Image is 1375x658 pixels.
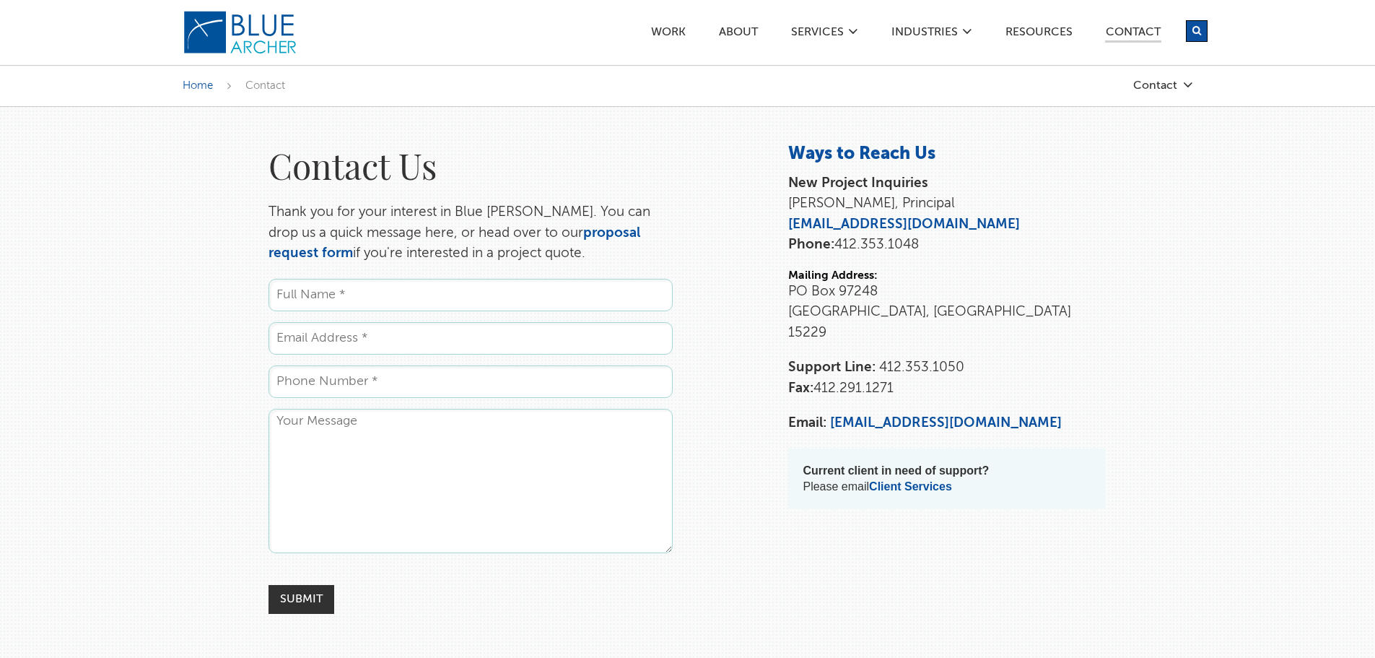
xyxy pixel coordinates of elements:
[788,282,1106,344] p: PO Box 97248 [GEOGRAPHIC_DATA], [GEOGRAPHIC_DATA] 15229
[788,217,1020,231] a: [EMAIL_ADDRESS][DOMAIN_NAME]
[788,270,878,282] strong: Mailing Address:
[650,27,686,42] a: Work
[788,173,1106,256] p: [PERSON_NAME], Principal 412.353.1048
[788,381,813,395] strong: Fax:
[1005,27,1073,42] a: Resources
[891,27,959,42] a: Industries
[788,416,826,430] strong: Email:
[803,464,989,477] strong: Current client in need of support?
[879,360,964,374] span: 412.353.1050
[803,463,1091,495] p: Please email
[269,365,673,398] input: Phone Number *
[718,27,759,42] a: ABOUT
[269,143,673,188] h1: Contact Us
[183,10,298,55] img: Blue Archer Logo
[788,176,928,190] strong: New Project Inquiries
[788,238,834,251] strong: Phone:
[269,279,673,311] input: Full Name *
[830,416,1062,430] a: [EMAIL_ADDRESS][DOMAIN_NAME]
[788,143,1106,166] h3: Ways to Reach Us
[790,27,844,42] a: SERVICES
[788,360,876,374] strong: Support Line:
[269,322,673,355] input: Email Address *
[245,80,285,91] span: Contact
[183,80,213,91] a: Home
[269,585,334,614] input: Submit
[269,202,673,264] p: Thank you for your interest in Blue [PERSON_NAME]. You can drop us a quick message here, or head ...
[869,480,952,493] a: Client Services
[1049,79,1193,92] a: Contact
[788,358,1106,399] p: 412.291.1271
[1105,27,1161,43] a: Contact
